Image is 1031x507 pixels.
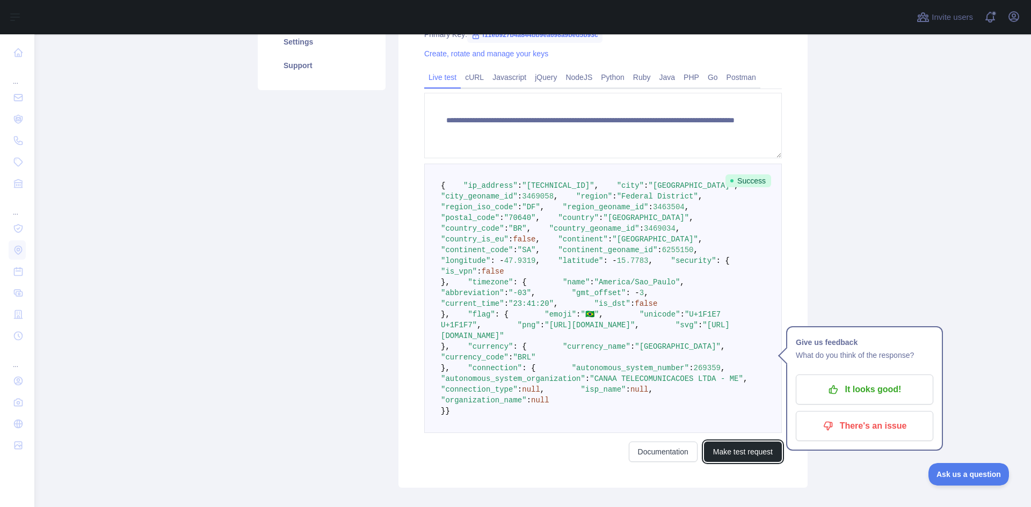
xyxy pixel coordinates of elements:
[626,289,640,297] span: : -
[635,321,639,329] span: ,
[703,69,722,86] a: Go
[576,310,580,319] span: :
[617,192,698,201] span: "Federal District"
[612,235,698,244] span: "[GEOGRAPHIC_DATA]"
[685,203,689,211] span: ,
[679,69,703,86] a: PHP
[441,267,477,276] span: "is_vpn"
[540,203,544,211] span: ,
[509,224,527,233] span: "BR"
[504,299,509,308] span: :
[522,181,594,190] span: "[TECHNICAL_ID]"
[468,278,513,286] span: "timezone"
[655,69,680,86] a: Java
[599,310,603,319] span: ,
[488,69,531,86] a: Javascript
[544,321,635,329] span: "[URL][DOMAIN_NAME]"
[499,214,504,222] span: :
[694,364,721,372] span: 269359
[649,385,653,394] span: ,
[704,442,782,462] button: Make test request
[649,203,653,211] span: :
[599,214,603,222] span: :
[445,407,449,415] span: }
[558,214,599,222] span: "country"
[649,256,653,265] span: ,
[680,278,684,286] span: ,
[441,181,445,190] span: {
[540,385,544,394] span: ,
[629,442,698,462] a: Documentation
[531,396,549,405] span: null
[540,321,544,329] span: :
[722,69,760,86] a: Postman
[441,256,490,265] span: "longitude"
[554,192,558,201] span: ,
[504,224,509,233] span: :
[441,396,527,405] span: "organization_name"
[509,289,531,297] span: "-03"
[590,278,594,286] span: :
[561,69,597,86] a: NodeJS
[630,342,635,351] span: :
[662,246,694,254] span: 6255150
[504,289,509,297] span: :
[482,267,504,276] span: false
[441,224,504,233] span: "country_code"
[518,321,540,329] span: "png"
[689,214,693,222] span: ,
[504,256,536,265] span: 47.9319
[572,364,689,372] span: "autonomous_system_number"
[441,235,509,244] span: "country_is_eu"
[424,29,782,40] div: Primary Key:
[796,411,933,441] button: There's an issue
[626,385,630,394] span: :
[522,385,540,394] span: null
[640,289,644,297] span: 3
[441,289,504,297] span: "abbreviation"
[441,364,450,372] span: },
[509,235,513,244] span: :
[461,69,488,86] a: cURL
[563,342,630,351] span: "currency_name"
[804,417,925,435] p: There's an issue
[676,224,680,233] span: ,
[518,203,522,211] span: :
[576,192,612,201] span: "region"
[513,342,526,351] span: : {
[441,214,499,222] span: "postal_code"
[558,235,607,244] span: "continent"
[689,364,693,372] span: :
[649,181,735,190] span: "[GEOGRAPHIC_DATA]"
[554,299,558,308] span: ,
[535,256,540,265] span: ,
[531,69,561,86] a: jQuery
[558,246,657,254] span: "continent_geoname_id"
[441,407,445,415] span: }
[509,353,513,362] span: :
[612,192,616,201] span: :
[441,385,518,394] span: "connection_type"
[694,246,698,254] span: ,
[535,235,540,244] span: ,
[698,321,702,329] span: :
[549,224,640,233] span: "country_geoname_id"
[441,353,509,362] span: "currency_code"
[527,224,531,233] span: ,
[640,310,680,319] span: "unicode"
[527,396,531,405] span: :
[725,174,771,187] span: Success
[698,235,702,244] span: ,
[657,246,662,254] span: :
[676,321,698,329] span: "svg"
[572,289,626,297] span: "gmt_offset"
[518,385,522,394] span: :
[581,310,599,319] span: "🇧🇷"
[796,374,933,405] button: It looks good!
[468,342,513,351] span: "currency"
[513,278,526,286] span: : {
[804,380,925,399] p: It looks good!
[680,310,685,319] span: :
[477,267,481,276] span: :
[558,256,603,265] span: "latitude"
